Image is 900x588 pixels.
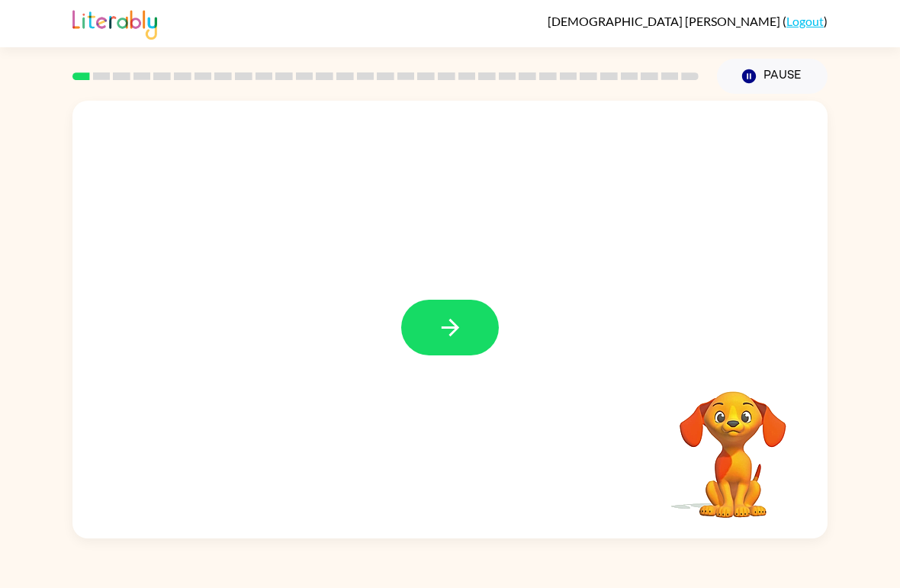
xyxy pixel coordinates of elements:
button: Pause [717,59,828,94]
video: Your browser must support playing .mp4 files to use Literably. Please try using another browser. [657,368,809,520]
a: Logout [786,14,824,28]
div: ( ) [548,14,828,28]
span: [DEMOGRAPHIC_DATA] [PERSON_NAME] [548,14,783,28]
img: Literably [72,6,157,40]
